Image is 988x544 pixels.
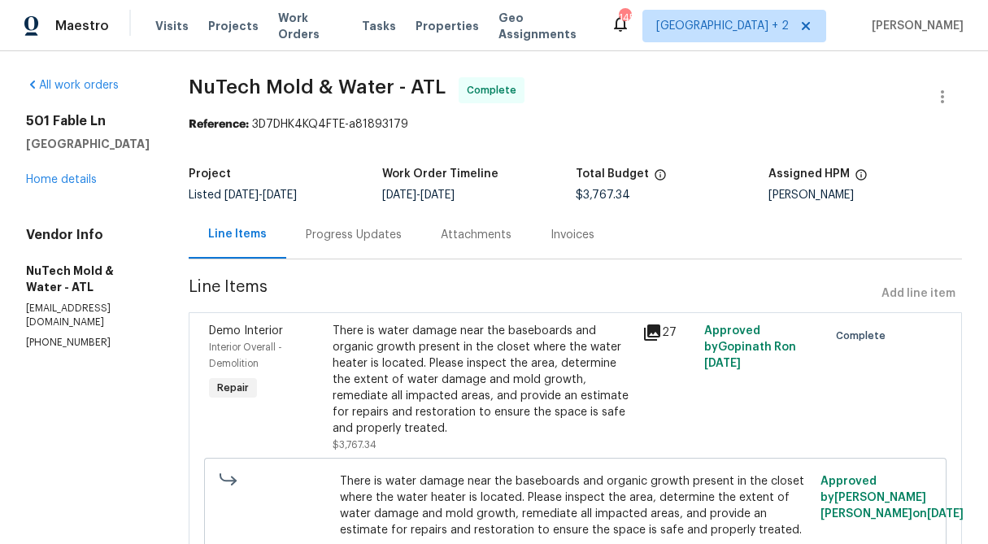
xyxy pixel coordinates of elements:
span: [PERSON_NAME] [865,18,964,34]
h4: Vendor Info [26,227,150,243]
div: Invoices [551,227,594,243]
span: Complete [836,328,892,344]
p: [EMAIL_ADDRESS][DOMAIN_NAME] [26,302,150,329]
span: Work Orders [278,10,343,42]
h5: NuTech Mold & Water - ATL [26,263,150,295]
span: [DATE] [382,189,416,201]
span: [DATE] [704,358,741,369]
span: $3,767.34 [576,189,630,201]
span: - [382,189,455,201]
div: [PERSON_NAME] [768,189,962,201]
span: Properties [416,18,479,34]
span: Approved by Gopinath R on [704,325,796,369]
span: Geo Assignments [498,10,591,42]
span: Complete [467,82,523,98]
span: [DATE] [927,508,964,520]
h2: 501 Fable Ln [26,113,150,129]
span: [DATE] [263,189,297,201]
h5: [GEOGRAPHIC_DATA] [26,136,150,152]
span: Visits [155,18,189,34]
span: Line Items [189,279,875,309]
span: [GEOGRAPHIC_DATA] + 2 [656,18,789,34]
a: Home details [26,174,97,185]
span: [DATE] [224,189,259,201]
div: 27 [642,323,694,342]
span: [DATE] [420,189,455,201]
div: There is water damage near the baseboards and organic growth present in the closet where the wate... [333,323,632,437]
div: Line Items [208,226,267,242]
span: Projects [208,18,259,34]
span: Tasks [362,20,396,32]
h5: Project [189,168,231,180]
span: Listed [189,189,297,201]
h5: Work Order Timeline [382,168,498,180]
span: Repair [211,380,255,396]
div: Progress Updates [306,227,402,243]
div: 145 [619,10,630,26]
span: - [224,189,297,201]
span: $3,767.34 [333,440,376,450]
b: Reference: [189,119,249,130]
span: The total cost of line items that have been proposed by Opendoor. This sum includes line items th... [654,168,667,189]
span: Interior Overall - Demolition [209,342,282,368]
div: Attachments [441,227,511,243]
span: Maestro [55,18,109,34]
h5: Total Budget [576,168,649,180]
span: There is water damage near the baseboards and organic growth present in the closet where the wate... [340,473,811,538]
div: 3D7DHK4KQ4FTE-a81893179 [189,116,962,133]
span: NuTech Mold & Water - ATL [189,77,446,97]
h5: Assigned HPM [768,168,850,180]
p: [PHONE_NUMBER] [26,336,150,350]
a: All work orders [26,80,119,91]
span: Approved by [PERSON_NAME] [PERSON_NAME] on [820,476,964,520]
span: Demo Interior [209,325,283,337]
span: The hpm assigned to this work order. [855,168,868,189]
